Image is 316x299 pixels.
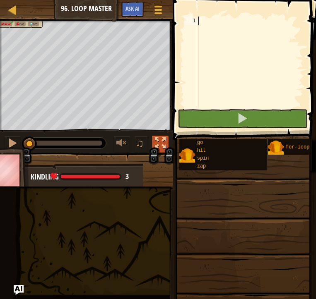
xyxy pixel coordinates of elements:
[197,140,203,146] span: go
[286,144,310,150] span: for-loop
[197,148,206,153] span: hit
[197,155,209,161] span: spin
[197,163,206,169] span: zap
[113,136,130,153] button: Adjust volume
[178,109,307,128] button: Shift+Enter: Run current code.
[121,2,144,17] button: Ask AI
[31,172,135,182] div: Kindling Elemental
[152,136,169,153] button: Toggle fullscreen
[134,136,148,153] button: ♫
[51,173,129,180] div: health: 3 / 3
[125,171,129,182] span: 3
[28,22,39,26] li: Collect the gems.
[184,17,198,25] div: 1
[125,5,140,12] span: Ask AI
[19,22,24,26] span: 0/6
[268,140,284,155] img: portrait.png
[148,2,169,21] button: Show game menu
[4,136,21,153] button: ⌘ + P: Pause
[14,285,24,295] button: Ask AI
[33,22,37,26] span: 0/5
[14,22,25,26] li: Defeat the enemies.
[179,148,195,163] img: portrait.png
[136,137,144,149] span: ♫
